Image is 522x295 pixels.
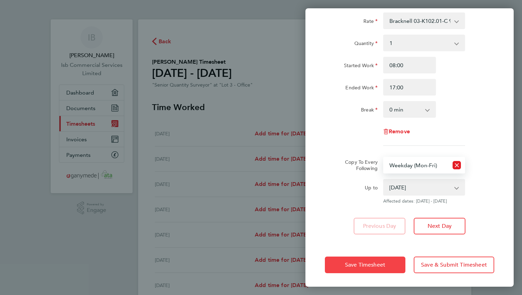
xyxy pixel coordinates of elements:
[453,158,461,173] button: Reset selection
[383,129,410,134] button: Remove
[389,128,410,135] span: Remove
[339,159,378,171] label: Copy To Every Following
[383,198,465,204] span: Affected dates: [DATE] - [DATE]
[428,223,452,230] span: Next Day
[354,40,378,48] label: Quantity
[345,84,378,93] label: Ended Work
[345,261,385,268] span: Save Timesheet
[414,257,494,273] button: Save & Submit Timesheet
[363,18,378,26] label: Rate
[383,57,436,73] input: E.g. 08:00
[383,79,436,96] input: E.g. 18:00
[414,218,465,234] button: Next Day
[365,185,378,193] label: Up to
[325,257,405,273] button: Save Timesheet
[344,62,378,71] label: Started Work
[421,261,487,268] span: Save & Submit Timesheet
[361,107,378,115] label: Break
